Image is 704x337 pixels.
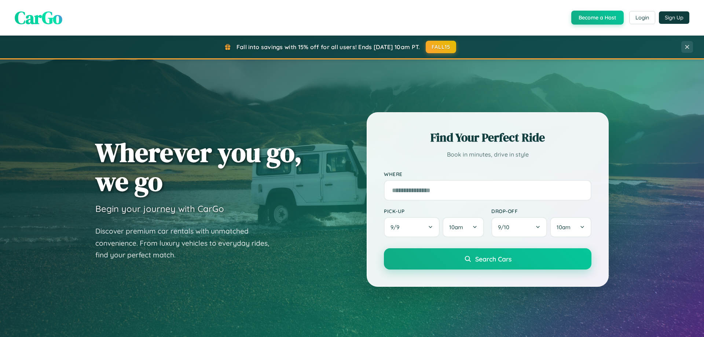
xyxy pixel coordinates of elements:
[426,41,456,53] button: FALL15
[571,11,624,25] button: Become a Host
[384,208,484,214] label: Pick-up
[384,129,591,146] h2: Find Your Perfect Ride
[390,224,403,231] span: 9 / 9
[550,217,591,237] button: 10am
[629,11,655,24] button: Login
[236,43,420,51] span: Fall into savings with 15% off for all users! Ends [DATE] 10am PT.
[498,224,513,231] span: 9 / 10
[95,225,279,261] p: Discover premium car rentals with unmatched convenience. From luxury vehicles to everyday rides, ...
[491,217,547,237] button: 9/10
[659,11,689,24] button: Sign Up
[95,138,302,196] h1: Wherever you go, we go
[384,171,591,177] label: Where
[557,224,571,231] span: 10am
[15,6,62,30] span: CarGo
[449,224,463,231] span: 10am
[384,217,440,237] button: 9/9
[491,208,591,214] label: Drop-off
[443,217,484,237] button: 10am
[384,149,591,160] p: Book in minutes, drive in style
[475,255,511,263] span: Search Cars
[95,203,224,214] h3: Begin your journey with CarGo
[384,248,591,270] button: Search Cars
